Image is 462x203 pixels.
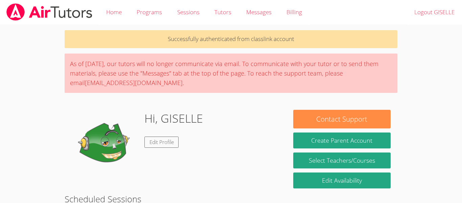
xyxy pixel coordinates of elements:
[65,54,397,93] div: As of [DATE], our tutors will no longer communicate via email. To communicate with your tutor or ...
[293,153,391,168] a: Select Teachers/Courses
[65,30,397,48] p: Successfully authenticated from classlink account
[71,110,139,178] img: default.png
[293,133,391,148] button: Create Parent Account
[293,172,391,188] a: Edit Availability
[144,110,203,127] h1: Hi, GISELLE
[246,8,272,16] span: Messages
[144,137,179,148] a: Edit Profile
[6,3,93,21] img: airtutors_banner-c4298cdbf04f3fff15de1276eac7730deb9818008684d7c2e4769d2f7ddbe033.png
[293,110,391,128] button: Contact Support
